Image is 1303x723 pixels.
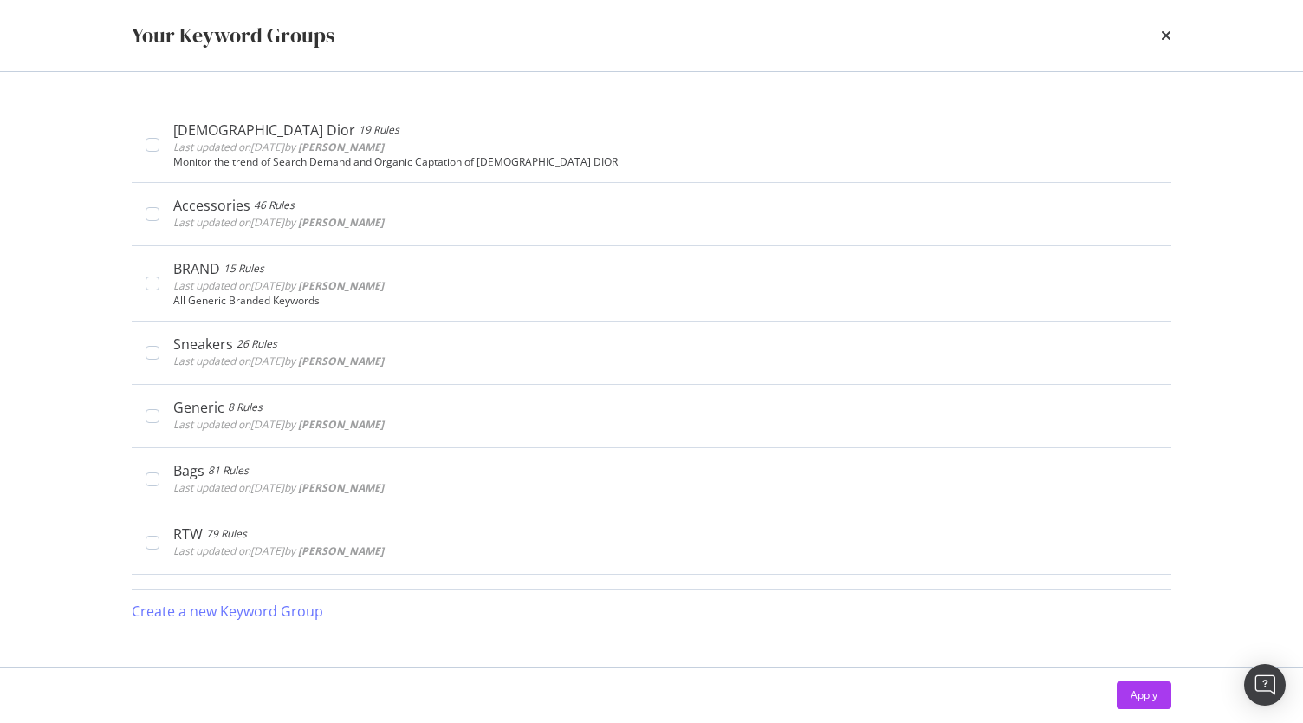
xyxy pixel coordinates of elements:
div: RTW [173,525,203,543]
b: [PERSON_NAME] [298,544,384,558]
b: [PERSON_NAME] [298,417,384,432]
div: 8 Rules [390,589,425,606]
span: Last updated on [DATE] by [173,278,384,293]
span: Last updated on [DATE] by [173,544,384,558]
b: [PERSON_NAME] [298,215,384,230]
button: Create a new Keyword Group [132,590,323,632]
div: 81 Rules [208,462,249,479]
div: Accessories [173,197,250,214]
div: times [1161,21,1171,50]
div: Your Keyword Groups [132,21,334,50]
b: [PERSON_NAME] [298,140,384,154]
b: [PERSON_NAME] [298,354,384,368]
div: 19 Rules [359,121,399,139]
button: Apply [1117,681,1171,709]
div: Homepage [GEOGRAPHIC_DATA] [173,589,386,606]
div: 15 Rules [224,260,264,277]
div: 46 Rules [254,197,295,214]
div: 8 Rules [228,399,263,416]
div: Bags [173,462,204,479]
span: Last updated on [DATE] by [173,354,384,368]
div: Create a new Keyword Group [132,602,323,622]
div: 26 Rules [237,335,277,353]
div: Apply [1131,687,1157,702]
b: [PERSON_NAME] [298,480,384,495]
span: Last updated on [DATE] by [173,417,384,432]
div: BRAND [173,260,220,277]
b: [PERSON_NAME] [298,278,384,293]
span: Last updated on [DATE] by [173,480,384,495]
div: Generic [173,399,224,416]
div: 79 Rules [206,525,247,543]
span: Last updated on [DATE] by [173,140,384,154]
div: Monitor the trend of Search Demand and Organic Captation of [DEMOGRAPHIC_DATA] DIOR [173,156,1157,168]
div: [DEMOGRAPHIC_DATA] Dior [173,121,355,139]
div: All Generic Branded Keywords [173,295,1157,307]
span: Last updated on [DATE] by [173,215,384,230]
div: Sneakers [173,335,233,353]
div: Open Intercom Messenger [1244,664,1286,706]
